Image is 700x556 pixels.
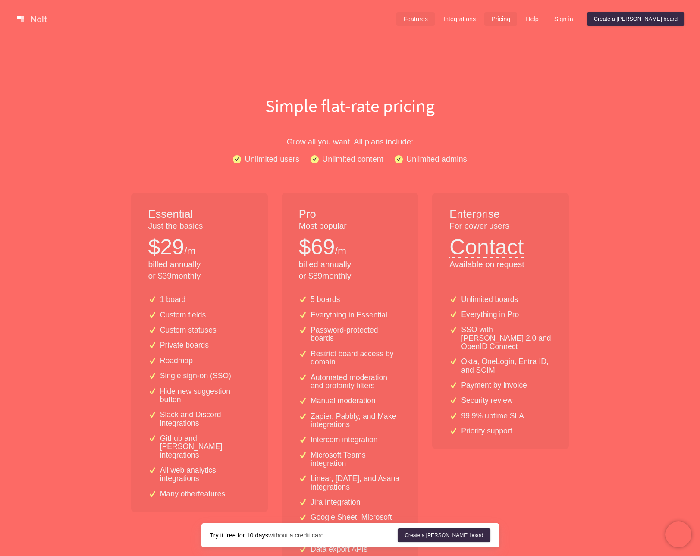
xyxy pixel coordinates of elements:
h1: Simple flat-rate pricing [74,93,626,118]
p: Manual moderation [311,397,376,405]
p: Private boards [160,341,209,349]
p: Jira integration [311,498,360,506]
p: 5 boards [311,295,340,304]
h1: Enterprise [449,207,552,222]
img: tab_domain_overview_orange.svg [29,51,36,58]
p: $ 69 [299,232,335,262]
img: website_grey.svg [14,22,21,30]
p: Custom statuses [160,326,217,334]
p: All web analytics integrations [160,466,251,483]
p: Google Sheet, Microsoft Excel, and Zoho integrations [311,513,401,538]
p: Unlimited admins [406,153,467,165]
p: Payment by invoice [461,381,527,390]
p: 1 board [160,295,186,304]
div: キーワード流入 [100,52,139,57]
p: Custom fields [160,311,206,319]
p: Automated moderation and profanity filters [311,374,401,390]
a: Sign in [547,12,580,26]
p: Github and [PERSON_NAME] integrations [160,434,251,459]
div: v 4.0.25 [24,14,42,21]
p: Roadmap [160,357,193,365]
p: Slack and Discord integrations [160,411,251,427]
h1: Pro [299,207,401,222]
a: Integrations [436,12,483,26]
p: Unlimited boards [461,295,518,304]
p: 99.9% uptime SLA [461,412,524,420]
p: Restrict board access by domain [311,350,401,367]
p: Security review [461,396,512,405]
a: Features [396,12,435,26]
div: ドメイン概要 [39,52,72,57]
p: Data export APIs [311,545,367,553]
p: Unlimited content [322,153,383,165]
p: Linear, [DATE], and Asana integrations [311,474,401,491]
a: Create a [PERSON_NAME] board [398,528,490,542]
a: Pricing [484,12,517,26]
p: Just the basics [148,220,251,232]
p: Priority support [461,427,512,435]
a: Create a [PERSON_NAME] board [587,12,684,26]
p: Single sign-on (SSO) [160,372,231,380]
div: without a credit card [210,531,398,540]
p: Zapier, Pabbly, and Make integrations [311,412,401,429]
p: /m [335,244,346,258]
p: billed annually or $ 39 monthly [148,259,251,282]
iframe: Chatra live chat [665,521,691,547]
p: SSO with [PERSON_NAME] 2.0 and OpenID Connect [461,326,552,351]
p: Microsoft Teams integration [311,451,401,468]
p: Everything in Pro [461,311,519,319]
p: Most popular [299,220,401,232]
p: Hide new suggestion button [160,387,251,404]
button: Contact [449,232,524,258]
p: Okta, OneLogin, Entra ID, and SCIM [461,358,552,374]
p: billed annually or $ 89 monthly [299,259,401,282]
p: Available on request [449,259,552,270]
p: Everything in Essential [311,311,387,319]
img: tab_keywords_by_traffic_grey.svg [91,51,97,58]
p: Password-protected boards [311,326,401,343]
a: Help [519,12,546,26]
p: For power users [449,220,552,232]
div: ドメイン: [PERSON_NAME][DOMAIN_NAME] [22,22,148,30]
h1: Essential [148,207,251,222]
a: features [198,490,226,498]
p: $ 29 [148,232,184,262]
p: Grow all you want. All plans include: [74,135,626,148]
p: /m [184,244,196,258]
img: logo_orange.svg [14,14,21,21]
p: Intercom integration [311,436,378,444]
p: Many other [160,490,226,498]
strong: Try it free for 10 days [210,532,268,539]
p: Unlimited users [245,153,299,165]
